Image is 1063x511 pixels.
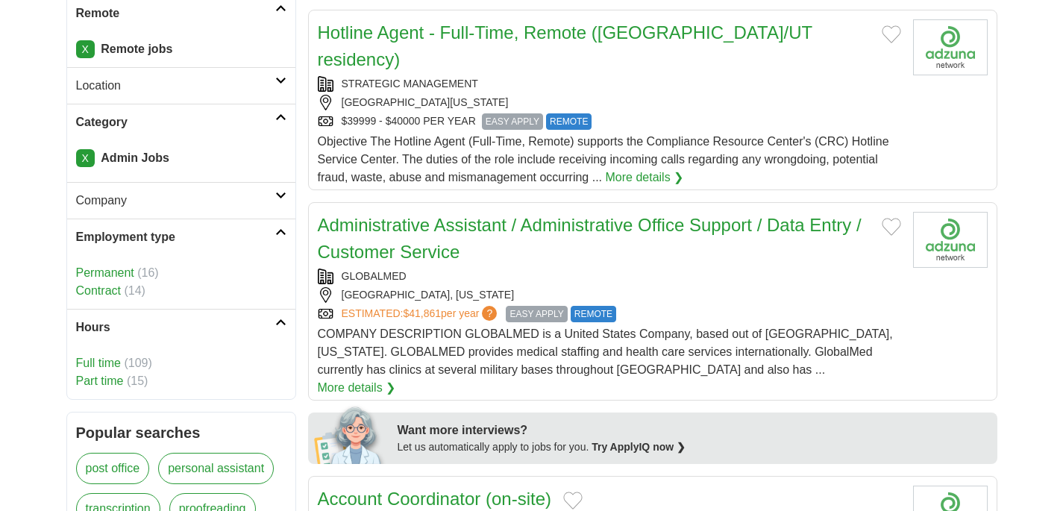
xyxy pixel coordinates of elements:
[76,228,275,246] h2: Employment type
[398,421,988,439] div: Want more interviews?
[571,306,616,322] span: REMOTE
[318,76,901,92] div: STRATEGIC MANAGEMENT
[546,113,592,130] span: REMOTE
[318,327,893,376] span: COMPANY DESCRIPTION GLOBALMED is a United States Company, based out of [GEOGRAPHIC_DATA], [US_STA...
[76,40,95,58] a: X
[318,287,901,303] div: [GEOGRAPHIC_DATA], [US_STATE]
[101,43,172,55] strong: Remote jobs
[76,192,275,210] h2: Company
[76,319,275,336] h2: Hours
[67,67,295,104] a: Location
[318,22,812,69] a: Hotline Agent - Full-Time, Remote ([GEOGRAPHIC_DATA]/UT residency)
[67,104,295,140] a: Category
[318,379,396,397] a: More details ❯
[318,489,551,509] a: Account Coordinator (on-site)
[314,404,386,464] img: apply-iq-scientist.png
[67,182,295,219] a: Company
[76,113,275,131] h2: Category
[76,149,95,167] a: X
[605,169,683,186] a: More details ❯
[124,357,151,369] span: (109)
[398,439,988,455] div: Let us automatically apply to jobs for you.
[101,151,169,164] strong: Admin Jobs
[882,218,901,236] button: Add to favorite jobs
[318,113,901,130] div: $39999 - $40000 PER YEAR
[127,374,148,387] span: (15)
[482,306,497,321] span: ?
[506,306,567,322] span: EASY APPLY
[76,421,286,444] h2: Popular searches
[76,453,150,484] a: post office
[482,113,543,130] span: EASY APPLY
[124,284,145,297] span: (14)
[76,4,275,22] h2: Remote
[342,306,501,322] a: ESTIMATED:$41,861per year?
[76,357,121,369] a: Full time
[318,95,901,110] div: [GEOGRAPHIC_DATA][US_STATE]
[913,19,988,75] img: Company logo
[913,212,988,268] img: Company logo
[67,309,295,345] a: Hours
[318,135,889,184] span: Objective The Hotline Agent (Full-Time, Remote) supports the Compliance Resource Center's (CRC) H...
[318,215,862,262] a: Administrative Assistant / Administrative Office Support / Data Entry / Customer Service
[76,266,134,279] a: Permanent
[318,269,901,284] div: GLOBALMED
[76,77,275,95] h2: Location
[592,441,686,453] a: Try ApplyIQ now ❯
[403,307,441,319] span: $41,861
[158,453,274,484] a: personal assistant
[137,266,158,279] span: (16)
[882,25,901,43] button: Add to favorite jobs
[76,284,121,297] a: Contract
[67,219,295,255] a: Employment type
[76,374,124,387] a: Part time
[563,492,583,510] button: Add to favorite jobs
